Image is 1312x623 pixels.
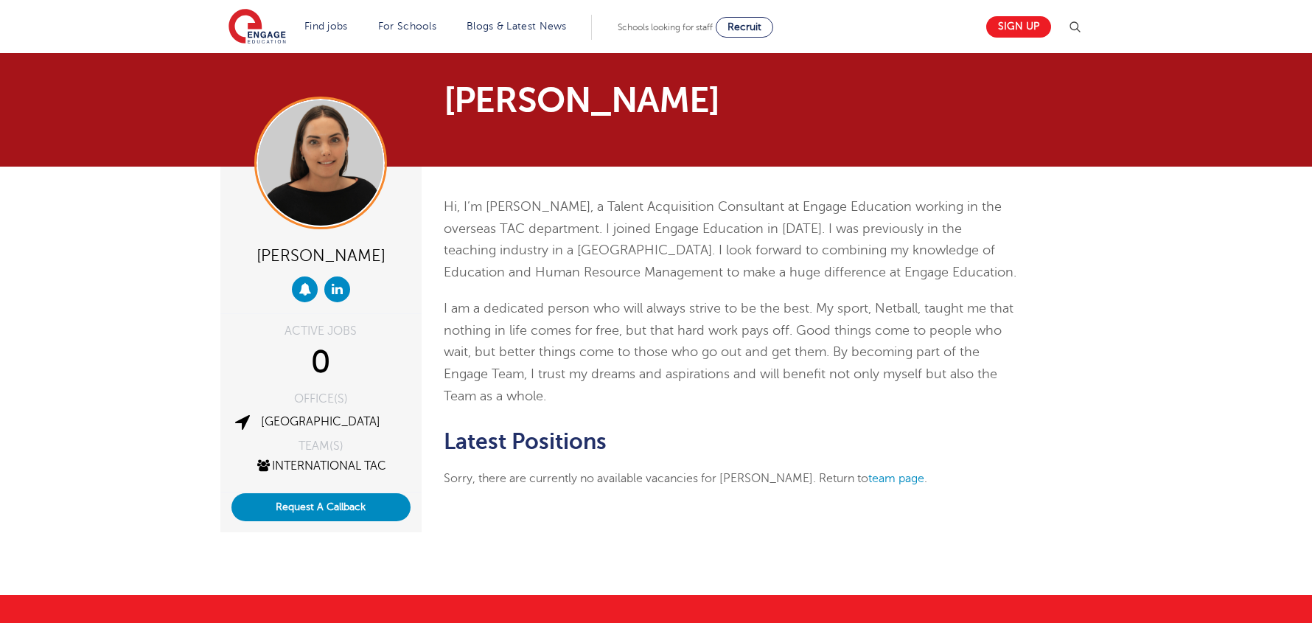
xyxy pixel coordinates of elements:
[727,21,761,32] span: Recruit
[444,196,1018,283] p: Hi, I’m [PERSON_NAME], a Talent Acquisition Consultant at Engage Education working in the oversea...
[444,83,794,118] h1: [PERSON_NAME]
[261,415,380,428] a: [GEOGRAPHIC_DATA]
[304,21,348,32] a: Find jobs
[255,459,386,473] a: International TAC
[231,325,411,337] div: ACTIVE JOBS
[231,393,411,405] div: OFFICE(S)
[231,493,411,521] button: Request A Callback
[231,344,411,381] div: 0
[378,21,436,32] a: For Schools
[444,469,1018,488] p: Sorry, there are currently no available vacancies for [PERSON_NAME]. Return to .
[986,16,1051,38] a: Sign up
[868,472,924,485] a: team page
[444,298,1018,407] p: I am a dedicated person who will always strive to be the best. My sport, Netball, taught me that ...
[444,429,1018,454] h2: Latest Positions
[618,22,713,32] span: Schools looking for staff
[231,440,411,452] div: TEAM(S)
[716,17,773,38] a: Recruit
[231,240,411,269] div: [PERSON_NAME]
[467,21,567,32] a: Blogs & Latest News
[228,9,286,46] img: Engage Education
